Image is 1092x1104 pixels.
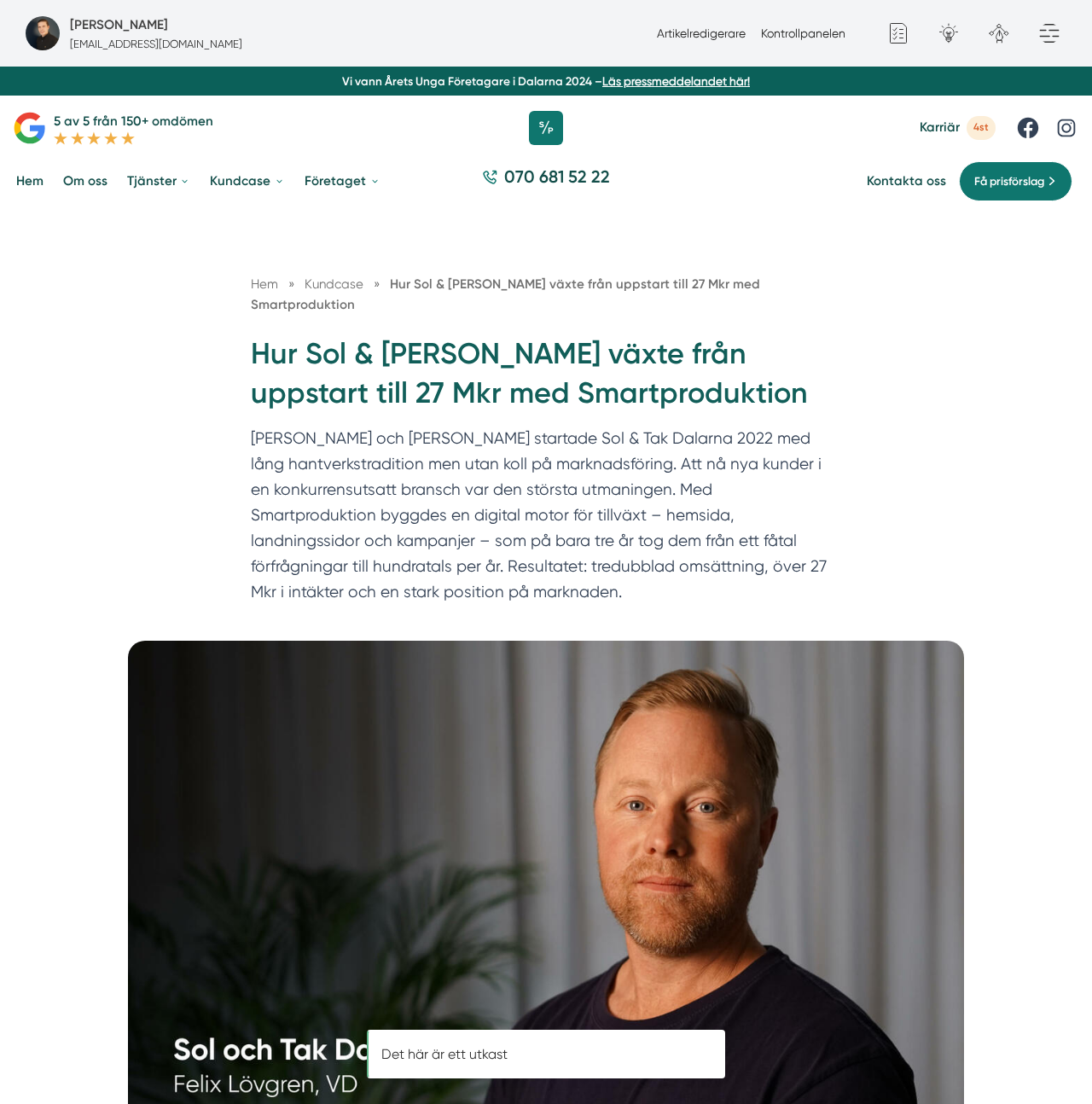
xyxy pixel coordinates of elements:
img: foretagsbild-pa-smartproduktion-ett-foretag-i-dalarnas-lan-2023.jpg [26,16,60,50]
a: Om oss [60,160,111,203]
a: 070 681 52 22 [476,166,617,198]
a: Hur Sol & [PERSON_NAME] växte från uppstart till 27 Mkr med Smartproduktion [251,276,760,312]
a: Hem [13,160,47,203]
a: Hem [251,276,278,292]
p: Det här är ett utkast [381,1044,711,1064]
h1: Hur Sol & [PERSON_NAME] växte från uppstart till 27 Mkr med Smartproduktion [251,334,841,427]
a: Kundcase [305,276,367,292]
a: Få prisförslag [959,161,1072,201]
a: Tjänster [124,160,194,203]
a: Företaget [301,160,383,203]
nav: Breadcrumb [251,274,841,315]
a: Kontrollpanelen [761,26,845,40]
p: Vi vann Årets Unga Företagare i Dalarna 2024 – [7,73,1086,90]
span: 070 681 52 22 [504,166,610,189]
span: » [374,274,380,294]
p: [EMAIL_ADDRESS][DOMAIN_NAME] [70,36,242,52]
p: 5 av 5 från 150+ omdömen [54,111,213,131]
h5: Super Administratör [70,15,168,35]
a: Kundcase [206,160,288,203]
span: » [288,274,294,294]
a: Artikelredigerare [657,26,746,40]
span: 4st [967,116,996,139]
a: Kontakta oss [867,173,946,189]
a: Karriär 4st [920,116,996,139]
span: Karriär [920,119,960,136]
span: Få prisförslag [974,172,1044,190]
span: Kundcase [305,276,363,292]
p: [PERSON_NAME] och [PERSON_NAME] startade Sol & Tak Dalarna 2022 med lång hantverkstradition men u... [251,426,841,613]
a: Läs pressmeddelandet här! [602,74,750,88]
